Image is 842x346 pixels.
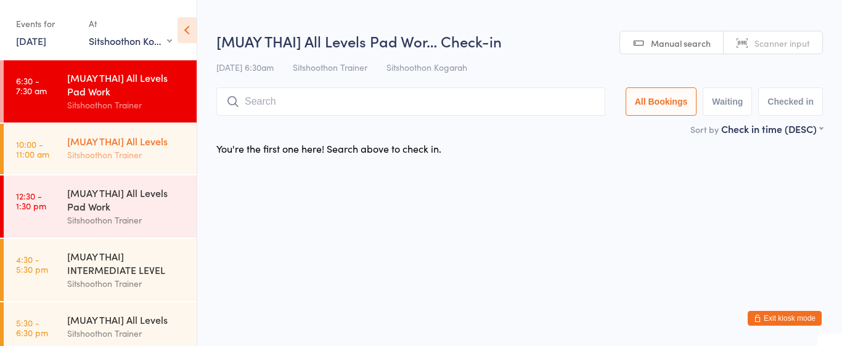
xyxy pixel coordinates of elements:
[626,87,697,116] button: All Bookings
[216,61,274,73] span: [DATE] 6:30am
[4,124,197,174] a: 10:00 -11:00 am[MUAY THAI] All LevelsSitshoothon Trainer
[216,142,441,155] div: You're the first one here! Search above to check in.
[216,31,823,51] h2: [MUAY THAI] All Levels Pad Wor… Check-in
[67,249,186,276] div: [MUAY THAI] INTERMEDIATE LEVEL
[67,134,186,148] div: [MUAY THAI] All Levels
[651,37,711,49] span: Manual search
[16,139,49,159] time: 10:00 - 11:00 am
[67,213,186,227] div: Sitshoothon Trainer
[748,311,822,326] button: Exit kiosk mode
[4,60,197,123] a: 6:30 -7:30 am[MUAY THAI] All Levels Pad WorkSitshoothon Trainer
[67,313,186,326] div: [MUAY THAI] All Levels
[16,76,47,95] time: 6:30 - 7:30 am
[4,239,197,301] a: 4:30 -5:30 pm[MUAY THAI] INTERMEDIATE LEVELSitshoothon Trainer
[216,87,605,116] input: Search
[67,326,186,340] div: Sitshoothon Trainer
[721,122,823,135] div: Check in time (DESC)
[754,37,810,49] span: Scanner input
[690,123,719,135] label: Sort by
[67,276,186,291] div: Sitshoothon Trainer
[16,34,46,47] a: [DATE]
[703,87,752,116] button: Waiting
[16,14,76,34] div: Events for
[16,191,46,211] time: 12:30 - 1:30 pm
[4,175,197,238] a: 12:30 -1:30 pm[MUAY THAI] All Levels Pad WorkSitshoothon Trainer
[293,61,367,73] span: Sitshoothon Trainer
[16,254,48,274] time: 4:30 - 5:30 pm
[89,14,172,34] div: At
[67,148,186,162] div: Sitshoothon Trainer
[758,87,823,116] button: Checked in
[67,98,186,112] div: Sitshoothon Trainer
[67,186,186,213] div: [MUAY THAI] All Levels Pad Work
[67,71,186,98] div: [MUAY THAI] All Levels Pad Work
[386,61,467,73] span: Sitshoothon Kogarah
[16,318,48,337] time: 5:30 - 6:30 pm
[89,34,172,47] div: Sitshoothon Kogarah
